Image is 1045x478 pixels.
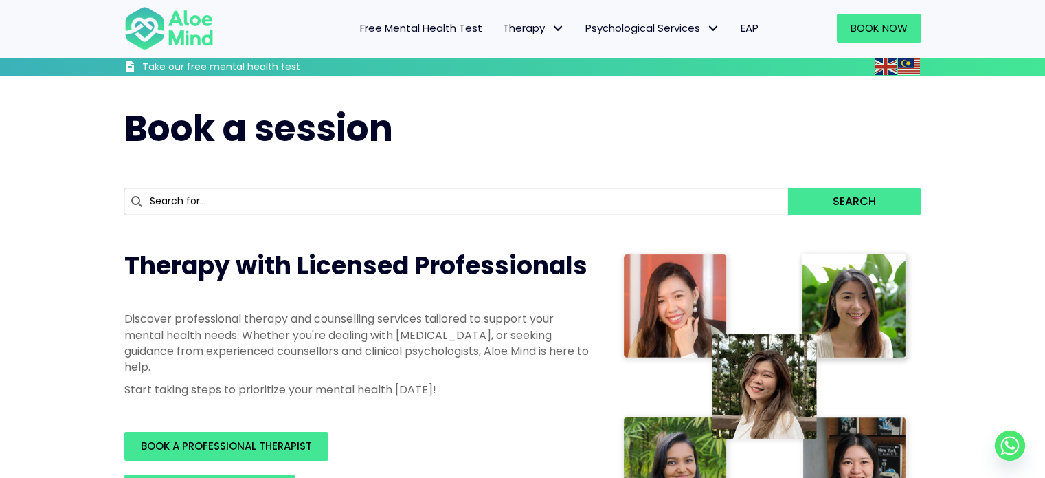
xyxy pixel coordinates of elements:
[232,14,769,43] nav: Menu
[124,188,789,215] input: Search for...
[837,14,921,43] a: Book Now
[585,21,720,35] span: Psychological Services
[898,58,921,74] a: Malay
[730,14,769,43] a: EAP
[360,21,482,35] span: Free Mental Health Test
[124,103,393,153] span: Book a session
[124,382,592,398] p: Start taking steps to prioritize your mental health [DATE]!
[575,14,730,43] a: Psychological ServicesPsychological Services: submenu
[493,14,575,43] a: TherapyTherapy: submenu
[350,14,493,43] a: Free Mental Health Test
[124,248,587,283] span: Therapy with Licensed Professionals
[503,21,565,35] span: Therapy
[548,19,568,39] span: Therapy: submenu
[875,58,897,75] img: en
[995,431,1025,461] a: Whatsapp
[141,439,312,453] span: BOOK A PROFESSIONAL THERAPIST
[124,61,374,76] a: Take our free mental health test
[741,21,759,35] span: EAP
[124,432,328,461] a: BOOK A PROFESSIONAL THERAPIST
[704,19,723,39] span: Psychological Services: submenu
[788,188,921,215] button: Search
[851,21,908,35] span: Book Now
[875,58,898,74] a: English
[898,58,920,75] img: ms
[124,311,592,375] p: Discover professional therapy and counselling services tailored to support your mental health nee...
[124,6,214,51] img: Aloe mind Logo
[142,61,374,74] h3: Take our free mental health test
